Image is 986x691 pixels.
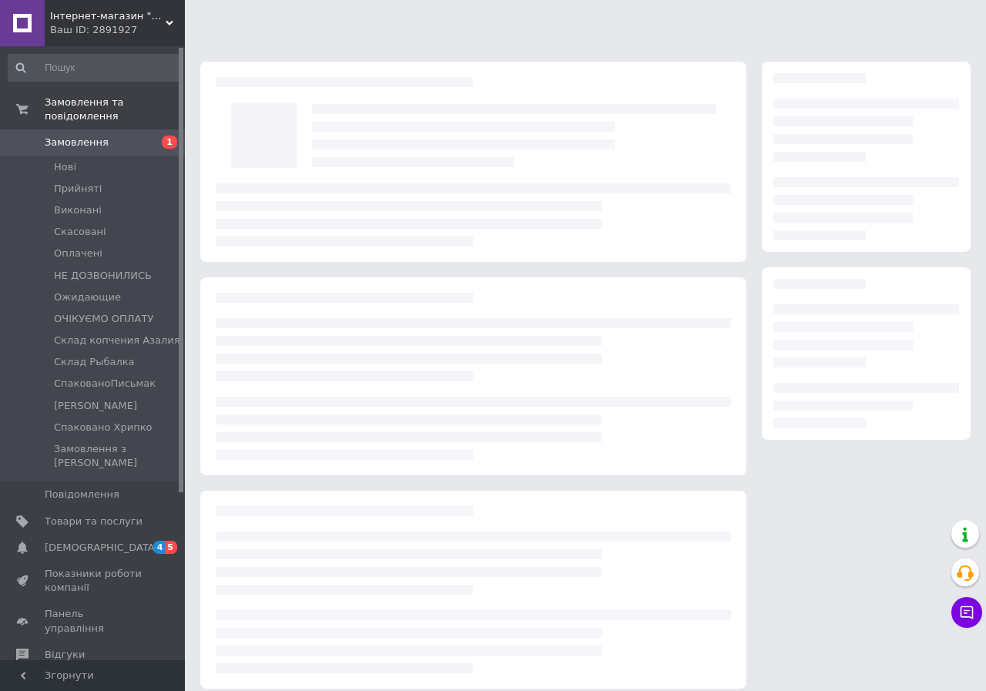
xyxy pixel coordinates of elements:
[54,225,106,239] span: Скасовані
[54,421,152,434] span: Спаковано Хрипко
[153,541,166,554] span: 4
[54,290,121,304] span: Ожидающие
[54,355,135,369] span: Склад Рыбалка
[165,541,177,554] span: 5
[54,247,102,260] span: Оплачені
[45,541,159,555] span: [DEMOGRAPHIC_DATA]
[54,269,152,283] span: НЕ ДОЗВОНИЛИСЬ
[162,136,177,149] span: 1
[45,607,143,635] span: Панель управління
[54,160,76,174] span: Нові
[50,23,185,37] div: Ваш ID: 2891927
[54,334,180,347] span: Склад копчения Азалия
[45,648,85,662] span: Відгуки
[50,9,166,23] span: Інтернет-магазин "Азалія"
[54,377,156,391] span: СпакованоПисьмак
[54,399,137,413] span: [PERSON_NAME]
[54,312,153,326] span: ОЧІКУЄМО ОПЛАТУ
[951,597,982,628] button: Чат з покупцем
[54,442,180,470] span: Замовлення з [PERSON_NAME]
[45,96,185,123] span: Замовлення та повідомлення
[8,54,182,82] input: Пошук
[45,515,143,528] span: Товари та послуги
[45,136,109,149] span: Замовлення
[54,203,102,217] span: Виконані
[54,182,102,196] span: Прийняті
[45,488,119,501] span: Повідомлення
[45,567,143,595] span: Показники роботи компанії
